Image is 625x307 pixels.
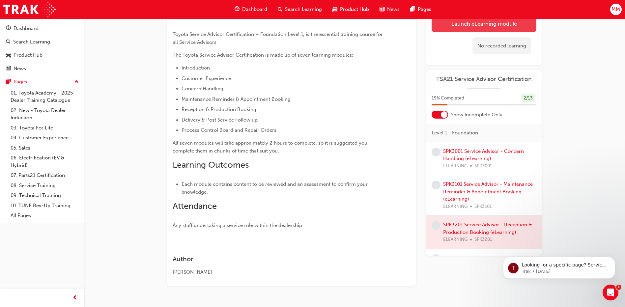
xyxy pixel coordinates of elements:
span: news-icon [380,5,384,14]
span: search-icon [278,5,282,14]
span: SPK3101 [474,203,492,210]
a: TSA21 Service Advisor Certification [432,75,536,83]
span: Pages [418,6,431,13]
span: Overview [173,10,210,20]
div: No recorded learning [472,37,531,54]
span: Any staff undertaking a service role within the dealership. [173,222,303,228]
span: search-icon [6,39,11,45]
div: Search Learning [13,38,50,46]
span: 1 [616,285,621,290]
a: 01. Toyota Academy - 2025 Dealer Training Catalogue [8,88,81,105]
a: Search Learning [3,36,81,48]
span: up-icon [74,78,79,86]
div: Dashboard [14,25,39,32]
span: learningRecordVerb_NONE-icon [432,254,440,263]
a: 05. Sales [8,143,81,153]
button: DashboardSearch LearningProduct HubNews [3,21,81,76]
span: learningRecordVerb_NONE-icon [432,147,440,156]
span: news-icon [6,66,11,72]
a: 06. Electrification (EV & Hybrid) [8,153,81,170]
span: guage-icon [6,26,11,32]
a: Product Hub [3,49,81,61]
span: Concern Handling [182,86,223,92]
span: Level 1 - Foundation [432,129,478,137]
iframe: Intercom live chat [603,285,618,300]
div: Product Hub [14,51,43,59]
span: Reception & Production Booking [182,106,256,112]
span: Show Incomplete Only [451,111,502,118]
span: Search Learning [285,6,322,13]
a: pages-iconPages [405,3,437,16]
span: pages-icon [410,5,415,14]
span: Maintenance Reminder & Appointment Booking [182,96,291,102]
span: Product Hub [340,6,369,13]
h3: Author [173,255,387,263]
span: MM [611,6,620,13]
span: pages-icon [6,79,11,85]
a: Launch eLearning module [432,15,536,32]
a: 10. TUNE Rev-Up Training [8,201,81,211]
a: news-iconNews [374,3,405,16]
div: News [14,65,26,72]
div: 2 / 13 [521,94,535,102]
span: Process Control Board and Repair Orders [182,127,276,133]
span: car-icon [332,5,337,14]
span: learningRecordVerb_NONE-icon [432,181,440,189]
span: guage-icon [235,5,240,14]
a: guage-iconDashboard [229,3,272,16]
a: 09. Technical Training [8,190,81,201]
div: Pages [14,78,27,86]
button: MM [610,4,622,15]
span: Learning Outcomes [173,160,249,170]
a: 04. Customer Experience [8,133,81,143]
a: SPK3301 Service Advisor - Delivery & Post Service Follow-up (eLearning) [443,255,527,268]
span: car-icon [6,52,11,58]
a: All Pages [8,210,81,221]
a: 08. Service Training [8,181,81,191]
a: News [3,63,81,75]
span: 15 % Completed [432,94,464,102]
iframe: Intercom notifications message [493,243,625,289]
a: SPK3001 Service Advisor - Concern Handling (eLearning) [443,148,524,161]
button: Pages [3,76,81,88]
a: 07. Parts21 Certification [8,170,81,181]
span: Attendance [173,201,217,211]
span: Delivery & Post Service Follow up [182,117,258,123]
a: 02. New - Toyota Dealer Induction [8,105,81,123]
span: ELEARNING [443,203,468,210]
a: Dashboard [3,22,81,35]
span: Customer Experience [182,75,231,81]
span: Toyota Service Advisor Certification – Foundation Level 1, is the essential training course for a... [173,31,384,45]
span: The Toyota Service Advisor Certification is made up of seven learning modules: [173,52,353,58]
a: car-iconProduct Hub [327,3,374,16]
span: Dashboard [242,6,267,13]
img: Trak [3,2,56,17]
a: 03. Toyota For Life [8,123,81,133]
span: Each module contains content to be reviewed and an assessment to confirm your knowledge. [182,181,369,195]
span: All seven modules will take approximately 2 hours to complete, so it is suggested you complete th... [173,140,369,154]
span: News [387,6,400,13]
span: ELEARNING [443,162,468,170]
span: Introduction [182,65,210,71]
span: prev-icon [72,294,77,302]
div: [PERSON_NAME] [173,268,387,276]
span: learningRecordVerb_NONE-icon [432,221,440,230]
a: search-iconSearch Learning [272,3,327,16]
span: SPK3001 [474,162,492,170]
a: SPK3101 Service Advisor - Maintenance Reminder & Appointment Booking (eLearning) [443,181,533,202]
